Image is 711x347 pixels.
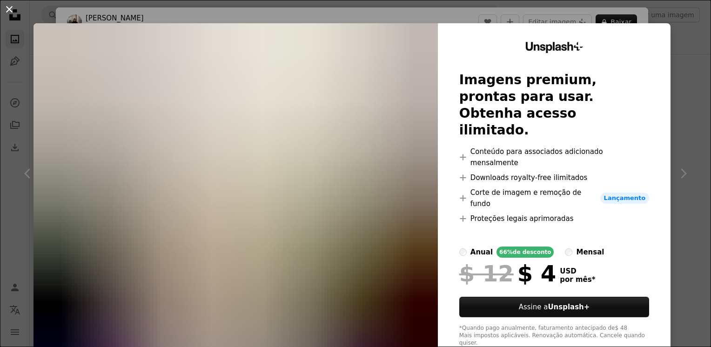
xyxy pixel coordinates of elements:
li: Downloads royalty-free ilimitados [459,172,649,183]
span: USD [560,267,595,275]
input: anual66%de desconto [459,248,467,256]
div: *Quando pago anualmente, faturamento antecipado de $ 48 Mais impostos aplicáveis. Renovação autom... [459,325,649,347]
div: mensal [576,247,604,258]
span: por mês * [560,275,595,284]
input: mensal [565,248,572,256]
div: anual [470,247,493,258]
div: 66% de desconto [496,247,554,258]
button: Assine aUnsplash+ [459,297,649,317]
h2: Imagens premium, prontas para usar. Obtenha acesso ilimitado. [459,72,649,139]
strong: Unsplash+ [548,303,590,311]
li: Corte de imagem e remoção de fundo [459,187,649,209]
div: $ 4 [459,261,556,286]
span: Lançamento [600,193,650,204]
li: Proteções legais aprimoradas [459,213,649,224]
li: Conteúdo para associados adicionado mensalmente [459,146,649,168]
span: $ 12 [459,261,514,286]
